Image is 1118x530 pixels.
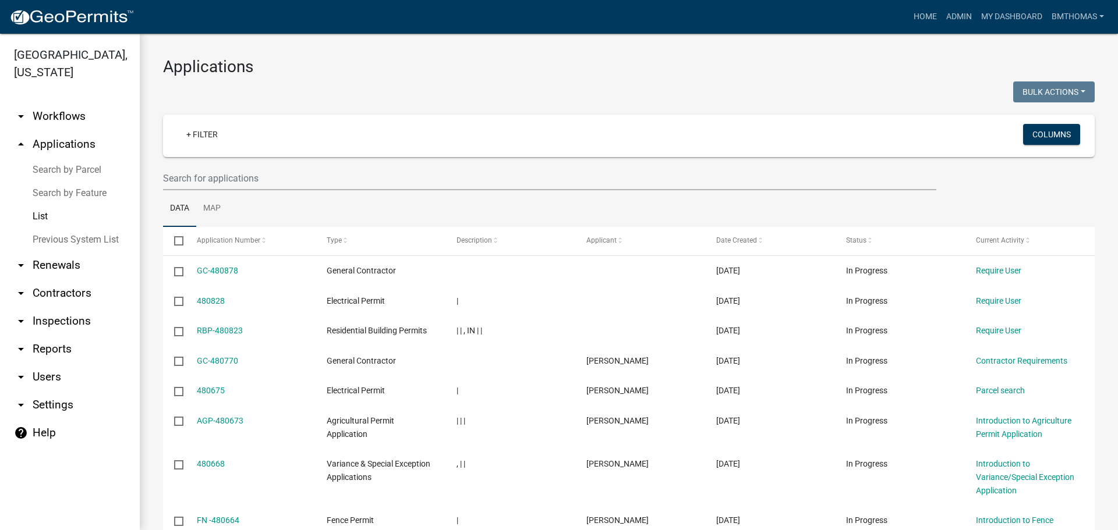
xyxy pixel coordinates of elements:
[586,416,649,425] span: Chastity Roark
[575,227,705,255] datatable-header-cell: Applicant
[716,236,757,244] span: Date Created
[14,398,28,412] i: arrow_drop_down
[315,227,445,255] datatable-header-cell: Type
[197,236,260,244] span: Application Number
[846,326,887,335] span: In Progress
[327,266,396,275] span: General Contractor
[835,227,965,255] datatable-header-cell: Status
[14,137,28,151] i: arrow_drop_up
[457,416,465,425] span: | | |
[976,266,1021,275] a: Require User
[457,296,458,305] span: |
[197,296,225,305] a: 480828
[197,515,239,525] a: FN -480664
[14,258,28,272] i: arrow_drop_down
[846,459,887,468] span: In Progress
[14,426,28,440] i: help
[327,416,394,439] span: Agricultural Permit Application
[1013,81,1095,102] button: Bulk Actions
[197,416,243,425] a: AGP-480673
[976,386,1025,395] a: Parcel search
[163,190,196,227] a: Data
[163,57,1095,77] h3: Applications
[586,236,617,244] span: Applicant
[14,314,28,328] i: arrow_drop_down
[197,386,225,395] a: 480675
[14,370,28,384] i: arrow_drop_down
[909,6,942,28] a: Home
[163,227,185,255] datatable-header-cell: Select
[976,326,1021,335] a: Require User
[586,459,649,468] span: Chastity Roark
[976,356,1067,365] a: Contractor Requirements
[196,190,228,227] a: Map
[457,515,458,525] span: |
[846,296,887,305] span: In Progress
[327,356,396,365] span: General Contractor
[197,266,238,275] a: GC-480878
[14,342,28,356] i: arrow_drop_down
[846,515,887,525] span: In Progress
[1047,6,1109,28] a: bmthomas
[197,459,225,468] a: 480668
[197,326,243,335] a: RBP-480823
[327,326,427,335] span: Residential Building Permits
[716,386,740,395] span: 09/18/2025
[457,326,482,335] span: | | , IN | |
[846,386,887,395] span: In Progress
[705,227,835,255] datatable-header-cell: Date Created
[976,296,1021,305] a: Require User
[586,356,649,365] span: Dustin Echard
[327,236,342,244] span: Type
[445,227,575,255] datatable-header-cell: Description
[327,459,430,482] span: Variance & Special Exception Applications
[1023,124,1080,145] button: Columns
[457,386,458,395] span: |
[716,356,740,365] span: 09/18/2025
[163,166,936,190] input: Search for applications
[197,356,238,365] a: GC-480770
[716,515,740,525] span: 09/18/2025
[846,266,887,275] span: In Progress
[965,227,1095,255] datatable-header-cell: Current Activity
[185,227,315,255] datatable-header-cell: Application Number
[846,356,887,365] span: In Progress
[457,236,492,244] span: Description
[457,459,465,468] span: , | |
[586,515,649,525] span: Chastity Roark
[716,296,740,305] span: 09/19/2025
[327,386,385,395] span: Electrical Permit
[976,459,1074,495] a: Introduction to Variance/Special Exception Application
[586,386,649,395] span: Chastity Roark
[942,6,977,28] a: Admin
[977,6,1047,28] a: My Dashboard
[846,236,866,244] span: Status
[327,515,374,525] span: Fence Permit
[14,286,28,300] i: arrow_drop_down
[14,109,28,123] i: arrow_drop_down
[177,124,227,145] a: + Filter
[716,459,740,468] span: 09/18/2025
[716,416,740,425] span: 09/18/2025
[846,416,887,425] span: In Progress
[976,236,1024,244] span: Current Activity
[976,416,1071,439] a: Introduction to Agriculture Permit Application
[327,296,385,305] span: Electrical Permit
[716,266,740,275] span: 09/19/2025
[716,326,740,335] span: 09/18/2025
